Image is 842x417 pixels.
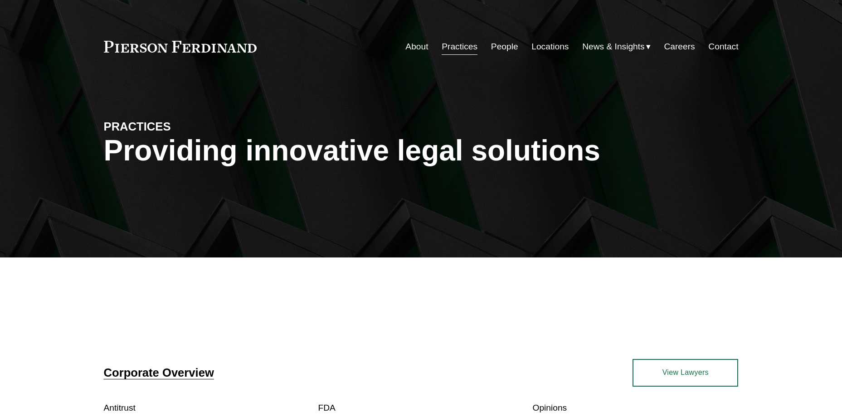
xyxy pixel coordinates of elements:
[531,38,569,55] a: Locations
[532,403,567,412] a: Opinions
[104,366,214,379] a: Corporate Overview
[582,38,651,55] a: folder dropdown
[104,403,136,412] a: Antitrust
[104,119,263,134] h4: PRACTICES
[405,38,428,55] a: About
[708,38,738,55] a: Contact
[582,39,645,55] span: News & Insights
[318,403,336,412] a: FDA
[491,38,518,55] a: People
[104,134,739,167] h1: Providing innovative legal solutions
[442,38,477,55] a: Practices
[664,38,695,55] a: Careers
[633,359,738,386] a: View Lawyers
